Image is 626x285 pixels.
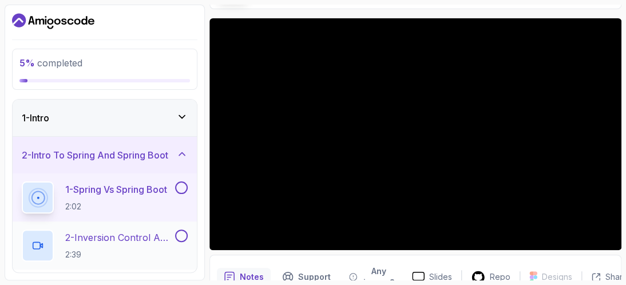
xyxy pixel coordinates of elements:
button: 2-Intro To Spring And Spring Boot [13,137,197,173]
p: Designs [542,271,572,283]
p: Notes [240,271,264,283]
p: 2:02 [65,201,167,212]
a: Slides [403,271,461,283]
button: 2-Inversion Control And Dependency Injection2:39 [22,229,188,262]
p: 2:39 [65,249,173,260]
a: Repo [462,270,520,284]
h3: 2 - Intro To Spring And Spring Boot [22,148,168,162]
iframe: 1 - Spring vs Spring Boot [209,18,621,250]
p: 1 - Spring Vs Spring Boot [65,183,167,196]
a: Dashboard [12,12,94,30]
h3: 1 - Intro [22,111,49,125]
span: 5 % [19,57,35,69]
button: 1-Intro [13,100,197,136]
p: Slides [429,271,452,283]
p: 2 - Inversion Control And Dependency Injection [65,231,173,244]
p: Support [298,271,331,283]
p: Repo [490,271,510,283]
button: 1-Spring Vs Spring Boot2:02 [22,181,188,213]
span: completed [19,57,82,69]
